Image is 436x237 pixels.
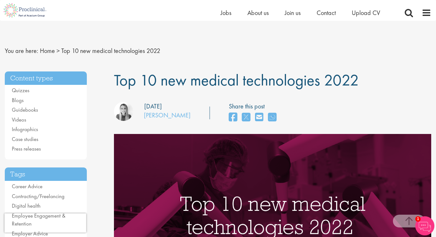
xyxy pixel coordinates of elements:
a: Case studies [12,136,38,143]
a: About us [247,9,269,17]
a: Quizzes [12,87,29,94]
h3: Content types [5,71,87,85]
a: Join us [285,9,301,17]
a: breadcrumb link [40,47,55,55]
span: Top 10 new medical technologies 2022 [61,47,160,55]
h3: Tags [5,167,87,181]
iframe: reCAPTCHA [4,213,86,233]
span: > [56,47,60,55]
label: Share this post [229,102,280,111]
a: Jobs [221,9,231,17]
a: Guidebooks [12,106,38,113]
a: Upload CV [352,9,380,17]
span: Top 10 new medical technologies 2022 [114,70,359,90]
span: You are here: [5,47,38,55]
a: Infographics [12,126,38,133]
a: Employee Engagement & Retention [12,212,65,227]
img: Chatbot [415,216,434,235]
a: share on whats app [268,111,276,124]
a: Press releases [12,145,41,152]
a: Contracting/Freelancing [12,193,64,200]
a: Digital health [12,202,41,209]
a: Career Advice [12,183,42,190]
a: share on facebook [229,111,237,124]
a: Employer Advice [12,230,48,237]
a: share on email [255,111,263,124]
img: Hannah Burke [114,102,133,121]
a: [PERSON_NAME] [144,111,191,119]
a: Contact [317,9,336,17]
span: 1 [415,216,421,222]
a: share on twitter [242,111,250,124]
a: Videos [12,116,26,123]
a: Blogs [12,97,24,104]
div: [DATE] [144,102,162,111]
